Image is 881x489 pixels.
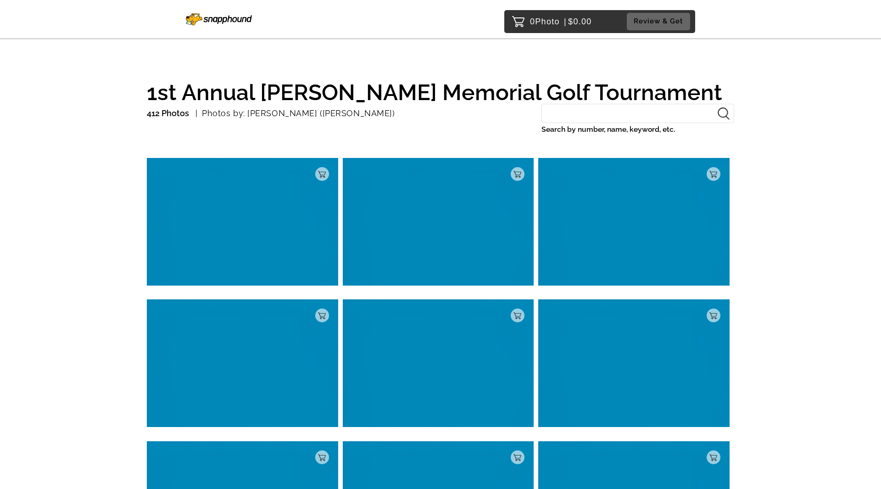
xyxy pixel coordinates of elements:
img: null_blue.6d0957a7.png [538,158,730,286]
img: null_blue.6d0957a7.png [343,299,534,427]
img: null_blue.6d0957a7.png [538,299,730,427]
a: Review & Get [627,13,693,30]
img: null_blue.6d0957a7.png [147,299,338,427]
p: 412 Photos [147,106,189,121]
h1: 1st Annual [PERSON_NAME] Memorial Golf Tournament [147,81,734,104]
img: null_blue.6d0957a7.png [147,158,338,286]
button: Review & Get [627,13,690,30]
span: Photo [535,14,560,29]
img: null_blue.6d0957a7.png [343,158,534,286]
p: Photos by: [PERSON_NAME] ([PERSON_NAME]) [195,106,395,121]
span: | [564,17,567,26]
label: Search by number, name, keyword, etc. [541,123,734,136]
p: 0 $0.00 [530,14,592,29]
img: Snapphound Logo [186,13,252,25]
